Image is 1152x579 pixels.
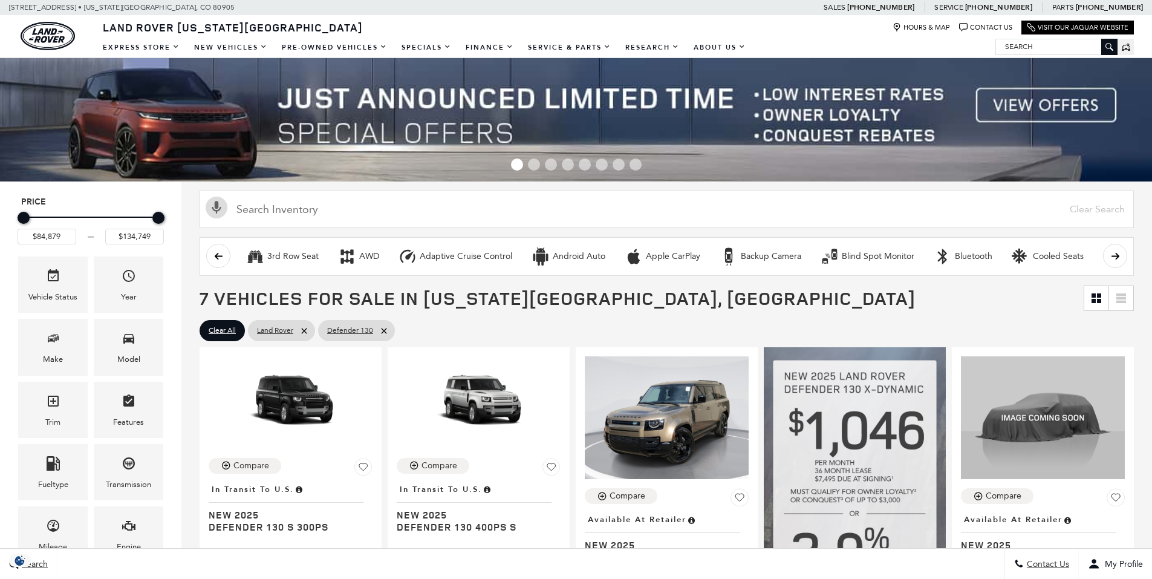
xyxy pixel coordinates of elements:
[625,247,643,266] div: Apple CarPlay
[359,251,379,262] div: AWD
[187,37,275,58] a: New Vehicles
[741,251,801,262] div: Backup Camera
[965,2,1032,12] a: [PHONE_NUMBER]
[630,159,642,171] span: Go to slide 8
[532,247,550,266] div: Android Auto
[585,488,657,504] button: Compare Vehicle
[961,356,1125,479] img: 2025 LAND ROVER Defender 130 X-Dynamic SE
[45,416,60,429] div: Trim
[209,458,281,474] button: Compare Vehicle
[585,539,740,551] span: New 2025
[46,453,60,478] span: Fueltype
[6,554,34,567] img: Opt-Out Icon
[267,251,319,262] div: 3rd Row Seat
[239,244,325,269] button: 3rd Row Seat3rd Row Seat
[94,257,163,313] div: YearYear
[842,251,914,262] div: Blind Spot Monitor
[394,37,458,58] a: Specials
[46,328,60,353] span: Make
[934,247,952,266] div: Bluetooth
[392,244,519,269] button: Adaptive Cruise ControlAdaptive Cruise Control
[1033,251,1084,262] div: Cooled Seats
[399,247,417,266] div: Adaptive Cruise Control
[397,481,561,533] a: In Transit to U.S.New 2025Defender 130 400PS S
[113,416,144,429] div: Features
[39,540,67,554] div: Mileage
[6,554,34,567] section: Click to Open Cookie Consent Modal
[106,478,151,491] div: Transmission
[338,247,356,266] div: AWD
[511,159,523,171] span: Go to slide 1
[18,229,76,244] input: Minimum
[542,458,561,481] button: Save Vehicle
[209,323,236,338] span: Clear All
[458,37,521,58] a: Finance
[96,20,370,34] a: Land Rover [US_STATE][GEOGRAPHIC_DATA]
[117,540,141,554] div: Engine
[103,20,363,34] span: Land Rover [US_STATE][GEOGRAPHIC_DATA]
[562,159,574,171] span: Go to slide 4
[585,511,749,563] a: Available at RetailerNew 2025Defender 130 X-Dynamic SE
[1027,23,1128,32] a: Visit Our Jaguar Website
[21,22,75,50] a: land-rover
[1052,3,1074,11] span: Parts
[1107,488,1125,511] button: Save Vehicle
[200,286,916,310] span: 7 Vehicles for Sale in [US_STATE][GEOGRAPHIC_DATA], [GEOGRAPHIC_DATA]
[275,37,394,58] a: Pre-Owned Vehicles
[961,511,1125,563] a: Available at RetailerNew 2025Defender 130 X-Dynamic SE
[1100,559,1143,569] span: My Profile
[1012,247,1030,266] div: Cooled Seats
[588,513,686,526] span: Available at Retailer
[618,37,686,58] a: Research
[18,319,88,375] div: MakeMake
[1063,513,1072,526] span: Vehicle is in stock and ready for immediate delivery. Due to demand, availability is subject to c...
[38,478,68,491] div: Fueltype
[327,323,373,338] span: Defender 130
[28,290,77,304] div: Vehicle Status
[1024,559,1069,569] span: Contact Us
[397,356,561,448] img: 2025 LAND ROVER Defender 130 400PS S
[121,290,137,304] div: Year
[18,382,88,438] div: TrimTrim
[618,244,707,269] button: Apple CarPlayApple CarPlay
[986,491,1021,502] div: Compare
[397,458,469,474] button: Compare Vehicle
[959,23,1012,32] a: Contact Us
[964,513,1063,526] span: Available at Retailer
[94,444,163,500] div: TransmissionTransmission
[46,391,60,416] span: Trim
[1079,549,1152,579] button: Open user profile menu
[400,483,482,496] span: In Transit to U.S.
[579,159,591,171] span: Go to slide 5
[9,3,235,11] a: [STREET_ADDRESS] • [US_STATE][GEOGRAPHIC_DATA], CO 80905
[46,515,60,540] span: Mileage
[94,506,163,563] div: EngineEngine
[927,244,999,269] button: BluetoothBluetooth
[212,483,294,496] span: In Transit to U.S.
[209,481,373,533] a: In Transit to U.S.New 2025Defender 130 S 300PS
[1005,244,1090,269] button: Cooled SeatsCooled Seats
[209,547,373,558] div: Pricing Details - Defender 130 S 300PS
[18,212,30,224] div: Minimum Price
[585,356,749,479] img: 2025 LAND ROVER Defender 130 X-Dynamic SE
[18,506,88,563] div: MileageMileage
[610,491,645,502] div: Compare
[397,521,552,533] span: Defender 130 400PS S
[122,266,136,290] span: Year
[528,159,540,171] span: Go to slide 2
[122,453,136,478] span: Transmission
[233,460,269,471] div: Compare
[397,547,561,558] div: Pricing Details - Defender 130 400PS S
[824,3,845,11] span: Sales
[934,3,963,11] span: Service
[18,208,164,244] div: Price
[209,521,363,533] span: Defender 130 S 300PS
[545,159,557,171] span: Go to slide 3
[294,483,304,496] span: Vehicle has shipped from factory of origin. Estimated time of delivery to Retailer is on average ...
[553,251,605,262] div: Android Auto
[21,22,75,50] img: Land Rover
[206,244,230,268] button: scroll left
[18,257,88,313] div: VehicleVehicle Status
[1103,244,1127,268] button: scroll right
[18,444,88,500] div: FueltypeFueltype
